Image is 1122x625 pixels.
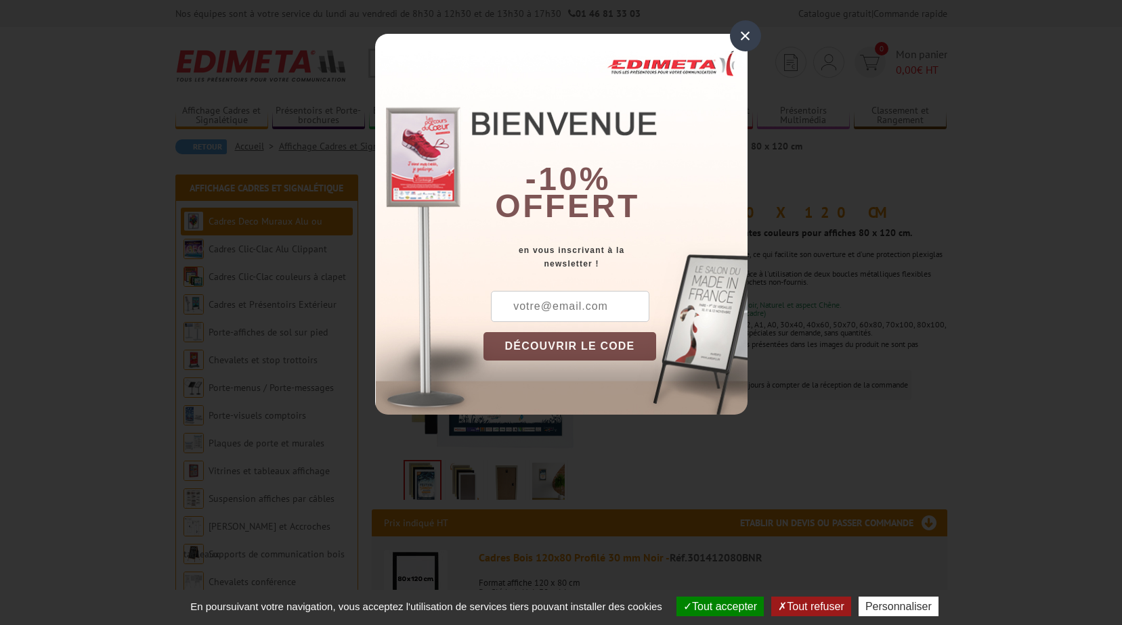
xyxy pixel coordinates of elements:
button: Tout accepter [676,597,764,616]
b: -10% [525,161,611,197]
input: votre@email.com [491,291,649,322]
div: en vous inscrivant à la newsletter ! [483,244,748,271]
font: offert [495,188,640,224]
button: DÉCOUVRIR LE CODE [483,332,657,361]
button: Personnaliser (fenêtre modale) [859,597,938,616]
div: × [730,20,761,51]
button: Tout refuser [771,597,850,616]
span: En poursuivant votre navigation, vous acceptez l'utilisation de services tiers pouvant installer ... [184,601,669,612]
